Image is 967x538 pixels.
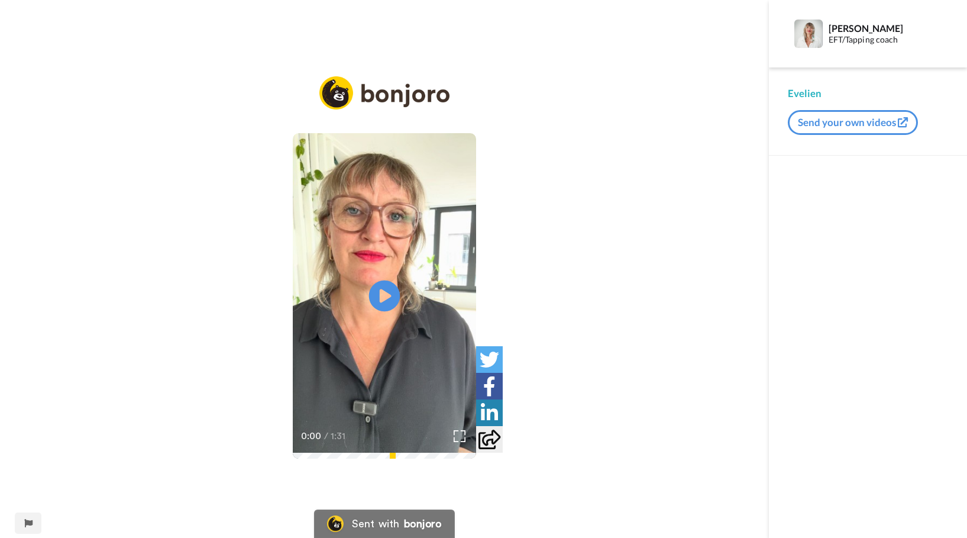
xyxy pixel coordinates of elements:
button: Send your own videos [788,110,918,135]
img: Bonjoro Logo [327,516,344,532]
span: / [324,429,328,443]
div: [PERSON_NAME] [829,22,947,34]
div: Evelien [788,86,948,101]
span: 1:31 [331,429,351,443]
img: logo_full.png [319,76,449,110]
div: EFT/Tapping coach [829,35,947,45]
img: Profile Image [794,20,823,48]
span: 0:00 [301,429,322,443]
div: Sent with [352,518,399,529]
div: bonjoro [404,518,442,529]
img: Full screen [454,430,465,442]
a: Bonjoro LogoSent withbonjoro [314,510,455,538]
